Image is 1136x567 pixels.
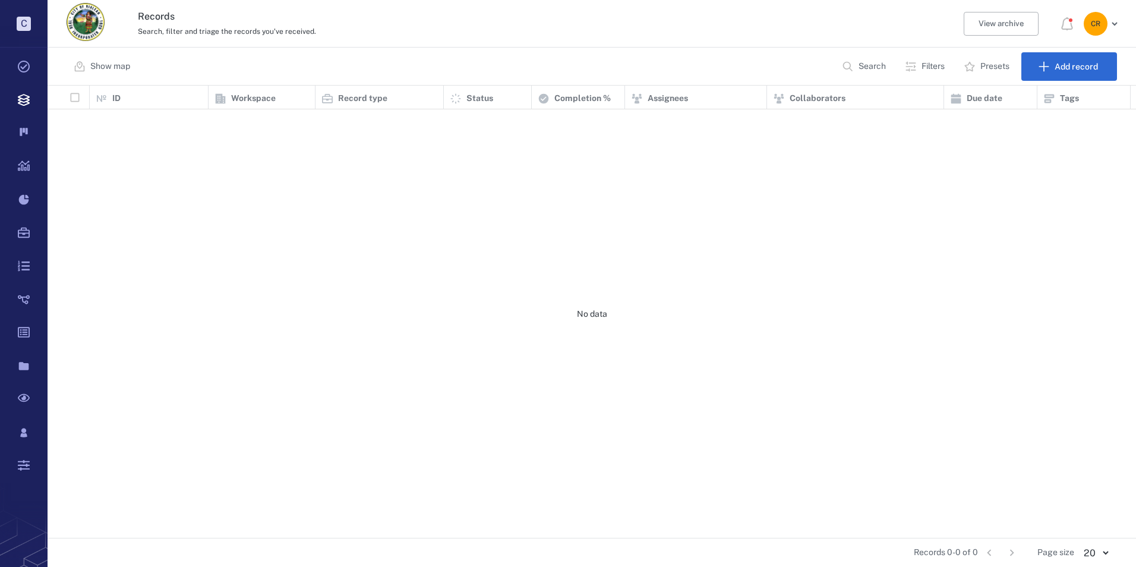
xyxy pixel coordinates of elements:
[554,93,611,105] p: Completion %
[914,547,978,559] span: Records 0-0 of 0
[466,93,493,105] p: Status
[67,3,105,41] img: City of Hialeah logo
[231,93,276,105] p: Workspace
[648,93,688,105] p: Assignees
[1074,546,1117,560] div: 20
[138,10,781,24] h3: Records
[922,61,945,73] p: Filters
[859,61,886,73] p: Search
[1021,52,1117,81] button: Add record
[964,12,1039,36] button: View archive
[790,93,845,105] p: Collaborators
[67,52,140,81] button: Show map
[967,93,1002,105] p: Due date
[980,61,1009,73] p: Presets
[338,93,387,105] p: Record type
[138,27,316,36] span: Search, filter and triage the records you've received.
[898,52,954,81] button: Filters
[1060,93,1079,105] p: Tags
[1037,547,1074,559] span: Page size
[835,52,895,81] button: Search
[67,3,105,45] a: Go home
[90,61,130,73] p: Show map
[957,52,1019,81] button: Presets
[1084,12,1107,36] div: C R
[978,543,1023,562] nav: pagination navigation
[1084,12,1122,36] button: CR
[17,17,31,31] p: C
[112,93,121,105] p: ID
